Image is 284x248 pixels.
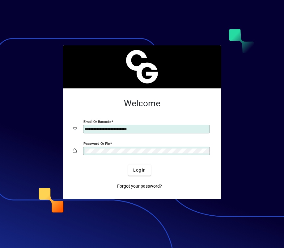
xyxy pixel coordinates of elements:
span: Forgot your password? [117,183,162,189]
span: Login [133,167,146,173]
h2: Welcome [73,98,211,109]
mat-label: Email or Barcode [83,120,111,124]
mat-label: Password or Pin [83,141,110,146]
button: Login [128,165,151,176]
a: Forgot your password? [115,181,164,192]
